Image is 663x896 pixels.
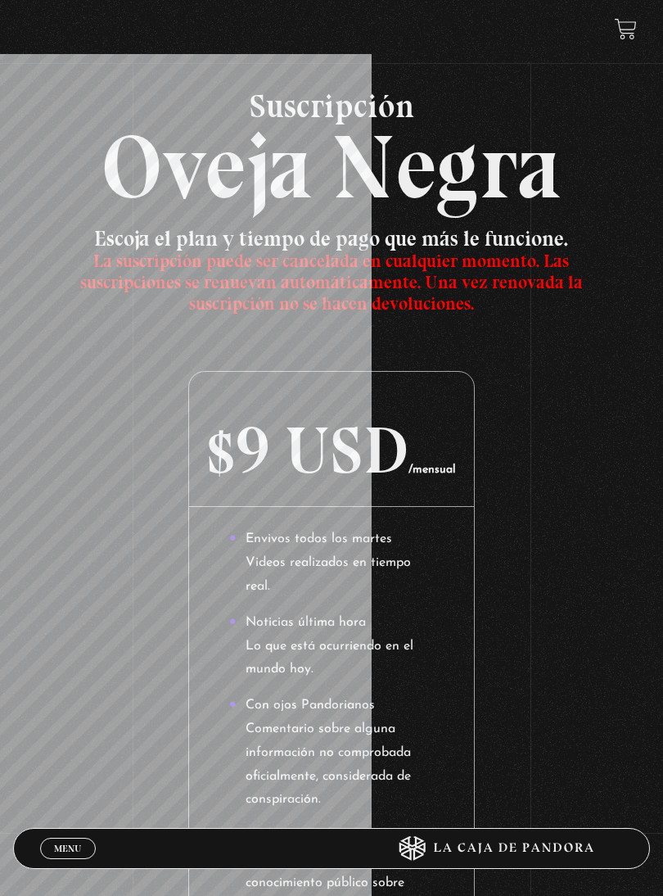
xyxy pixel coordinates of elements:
h3: Escoja el plan y tiempo de pago que más le funcione. [45,229,618,314]
span: /mensual [408,464,456,476]
li: Envivos todos los martes Videos realizados en tiempo real. [229,527,435,598]
span: Cerrar [48,858,87,869]
li: Con ojos Pandorianos Comentario sobre alguna información no comprobada oficialmente, considerada ... [229,694,435,812]
span: Menu [54,844,81,853]
p: $9 USD [189,400,474,507]
h2: Oveja Negra [13,89,650,212]
span: Suscripción [13,89,650,122]
a: View your shopping cart [615,18,637,40]
span: La suscripción puede ser cancelada en cualquier momento. Las suscripciones se renuevan automática... [80,250,583,315]
li: Noticias última hora Lo que está ocurriendo en el mundo hoy. [229,611,435,681]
